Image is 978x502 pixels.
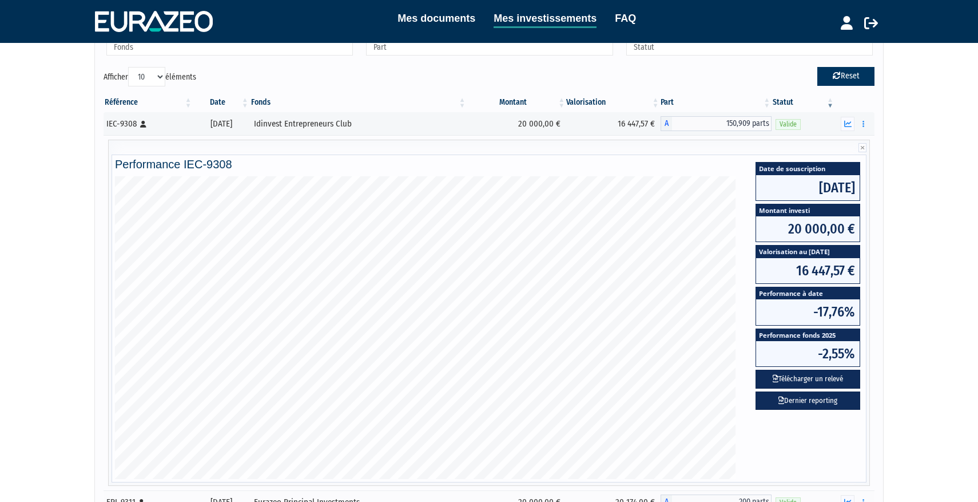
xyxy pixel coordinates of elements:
a: FAQ [615,10,636,26]
button: Télécharger un relevé [756,370,860,389]
button: Reset [817,67,874,85]
a: Dernier reporting [756,392,860,410]
div: A - Idinvest Entrepreneurs Club [661,116,772,131]
div: [DATE] [197,118,246,130]
select: Afficheréléments [128,67,165,86]
label: Afficher éléments [104,67,196,86]
span: 20 000,00 € [756,216,860,242]
a: Mes investissements [494,10,597,28]
th: Part: activer pour trier la colonne par ordre croissant [661,93,772,112]
th: Statut : activer pour trier la colonne par ordre croissant [772,93,835,112]
th: Montant: activer pour trier la colonne par ordre croissant [467,93,567,112]
span: A [661,116,672,131]
td: 20 000,00 € [467,112,567,135]
i: [Français] Personne physique [140,121,146,128]
th: Référence : activer pour trier la colonne par ordre croissant [104,93,193,112]
div: Idinvest Entrepreneurs Club [254,118,463,130]
span: Valide [776,119,801,130]
span: Performance à date [756,287,860,299]
h4: Performance IEC-9308 [115,158,863,171]
span: [DATE] [756,175,860,200]
span: -2,55% [756,341,860,366]
span: Performance fonds 2025 [756,329,860,341]
td: 16 447,57 € [566,112,660,135]
th: Date: activer pour trier la colonne par ordre croissant [193,93,250,112]
div: IEC-9308 [106,118,189,130]
img: 1732889491-logotype_eurazeo_blanc_rvb.png [95,11,213,31]
span: 16 447,57 € [756,258,860,283]
th: Valorisation: activer pour trier la colonne par ordre croissant [566,93,660,112]
th: Fonds: activer pour trier la colonne par ordre croissant [250,93,467,112]
span: -17,76% [756,299,860,325]
span: Montant investi [756,204,860,216]
span: Valorisation au [DATE] [756,246,860,258]
span: 150,909 parts [672,116,772,131]
span: Date de souscription [756,163,860,175]
a: Mes documents [397,10,475,26]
